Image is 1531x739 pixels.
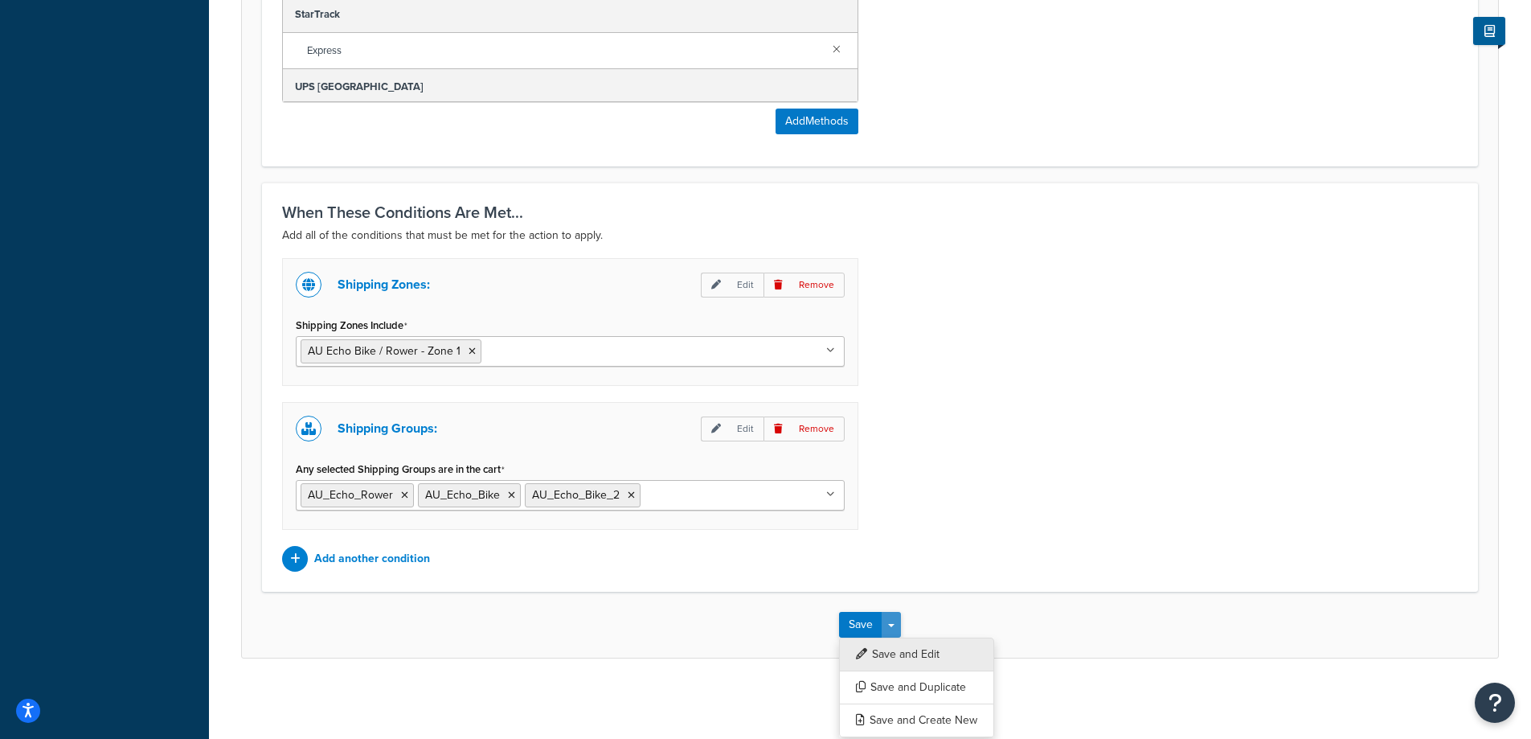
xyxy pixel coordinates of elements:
button: Save and Create New [839,704,994,737]
button: Save and Edit [839,638,994,671]
p: Edit [701,417,763,441]
p: Edit [701,273,763,298]
label: Any selected Shipping Groups are in the cart [296,463,505,476]
span: AU_Echo_Bike_2 [532,487,620,503]
span: AU_Echo_Bike [425,487,500,503]
button: Show Help Docs [1473,17,1505,45]
button: Save and Duplicate [839,671,994,704]
p: Add another condition [314,548,430,570]
span: Express [307,39,820,62]
div: UPS [GEOGRAPHIC_DATA] [283,69,858,105]
h3: When These Conditions Are Met... [282,203,1458,221]
button: Open Resource Center [1475,683,1515,723]
p: Remove [763,273,845,298]
button: Save [839,612,882,638]
label: Shipping Zones Include [296,319,407,332]
span: AU_Echo_Rower [308,487,393,503]
p: Shipping Groups: [338,417,437,440]
p: Add all of the conditions that must be met for the action to apply. [282,226,1458,245]
p: Remove [763,417,845,441]
span: AU Echo Bike / Rower - Zone 1 [308,343,461,359]
button: AddMethods [776,109,858,134]
p: Shipping Zones: [338,273,430,296]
